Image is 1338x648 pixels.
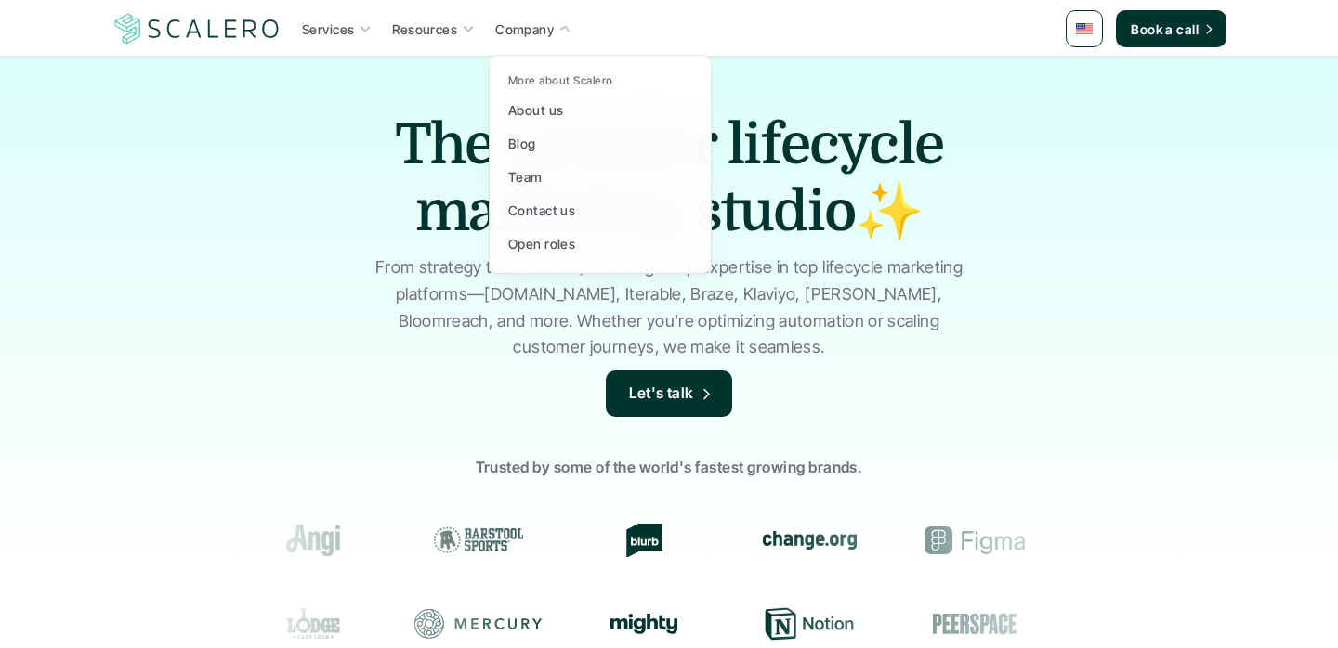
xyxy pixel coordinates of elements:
a: Book a call [1116,10,1226,47]
img: Scalero company logotype [111,11,282,46]
p: Company [495,19,554,39]
p: Services [302,19,354,39]
p: Book a call [1131,19,1199,39]
a: Scalero company logotype [111,12,282,45]
p: From strategy to execution, we bring deep expertise in top lifecycle marketing platforms—[DOMAIN_... [367,254,971,361]
p: Resources [392,19,457,39]
a: Let's talk [606,370,732,417]
p: Let's talk [629,382,694,406]
h1: The premier lifecycle marketing studio✨ [344,111,994,245]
